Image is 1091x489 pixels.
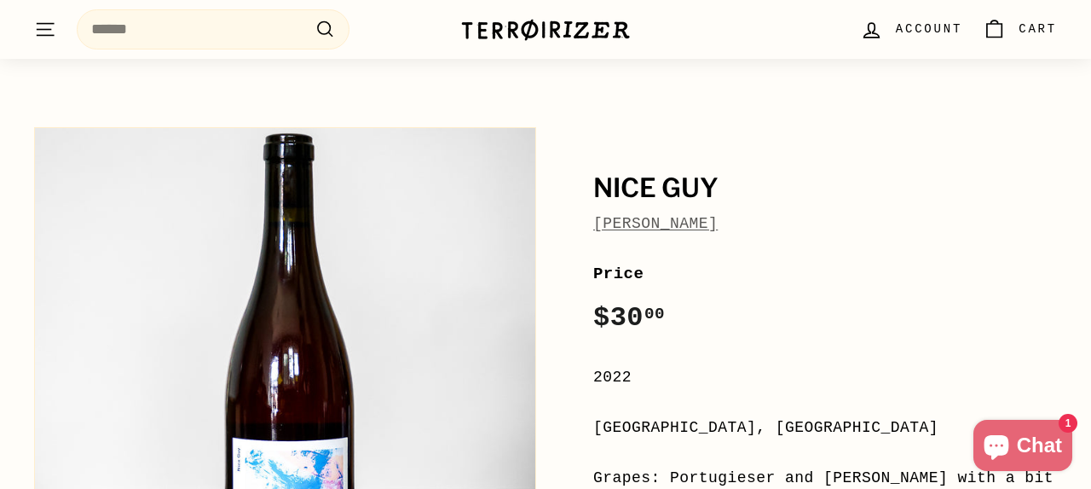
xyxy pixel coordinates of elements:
[850,4,973,55] a: Account
[593,302,665,334] span: $30
[896,20,962,38] span: Account
[973,4,1067,55] a: Cart
[1019,20,1057,38] span: Cart
[593,416,1057,440] div: [GEOGRAPHIC_DATA], [GEOGRAPHIC_DATA]
[644,305,665,323] sup: 00
[593,261,1057,287] label: Price
[968,420,1077,475] inbox-online-store-chat: Shopify online store chat
[593,215,718,232] a: [PERSON_NAME]
[593,174,1057,203] h1: Nice Guy
[593,365,1057,390] div: 2022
